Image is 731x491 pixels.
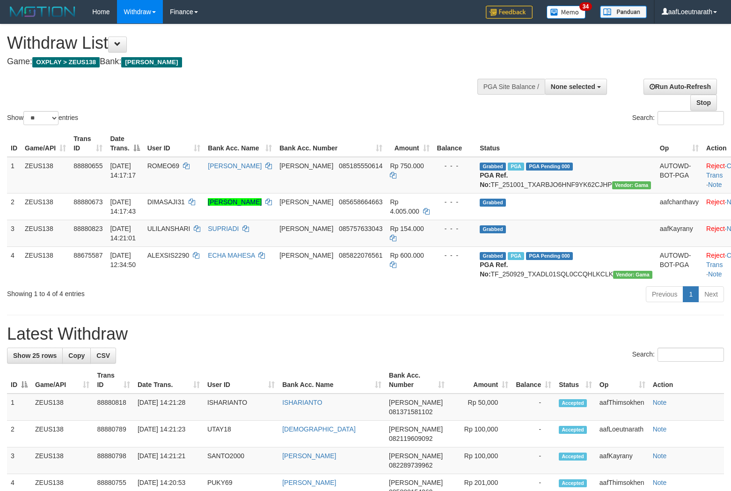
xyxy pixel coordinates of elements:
[480,163,506,171] span: Grabbed
[208,252,255,259] a: ECHA MAHESA
[73,225,102,232] span: 88880823
[7,57,478,67] h4: Game: Bank:
[147,198,185,206] span: DIMASAJI31
[698,286,724,302] a: Next
[389,408,432,416] span: Copy 081371581102 to clipboard
[596,421,649,447] td: aafLoeutnarath
[559,479,587,487] span: Accepted
[68,352,85,359] span: Copy
[596,447,649,474] td: aafKayrany
[279,225,333,232] span: [PERSON_NAME]
[477,79,545,95] div: PGA Site Balance /
[390,162,424,170] span: Rp 750.000
[7,34,478,52] h1: Withdraw List
[13,352,57,359] span: Show 25 rows
[147,225,190,232] span: ULILANSHARI
[7,285,298,298] div: Showing 1 to 4 of 4 entries
[476,130,656,157] th: Status
[512,447,555,474] td: -
[658,111,724,125] input: Search:
[389,399,443,406] span: [PERSON_NAME]
[476,246,656,283] td: TF_250929_TXADL01SQL0CCQHLKCLK
[526,163,573,171] span: PGA Pending
[7,130,21,157] th: ID
[632,348,724,362] label: Search:
[437,251,473,260] div: - - -
[632,111,724,125] label: Search:
[708,181,722,188] a: Note
[276,130,386,157] th: Bank Acc. Number: activate to sort column ascending
[96,352,110,359] span: CSV
[7,348,63,364] a: Show 25 rows
[110,225,136,242] span: [DATE] 14:21:01
[204,421,278,447] td: UTAY18
[643,79,717,95] a: Run Auto-Refresh
[508,163,524,171] span: Marked by aafanarl
[656,193,702,220] td: aafchanthavy
[21,246,70,283] td: ZEUS138
[21,193,70,220] td: ZEUS138
[147,252,190,259] span: ALEXSIS2290
[508,252,524,260] span: Marked by aafpengsreynich
[110,162,136,179] span: [DATE] 14:17:17
[7,447,31,474] td: 3
[448,447,512,474] td: Rp 100,000
[480,225,506,233] span: Grabbed
[208,162,262,170] a: [PERSON_NAME]
[339,252,382,259] span: Copy 085822076561 to clipboard
[389,461,432,469] span: Copy 082289739962 to clipboard
[555,367,596,394] th: Status: activate to sort column ascending
[31,447,93,474] td: ZEUS138
[147,162,179,170] span: ROMEO69
[656,246,702,283] td: AUTOWD-BOT-PGA
[389,425,443,433] span: [PERSON_NAME]
[208,225,239,232] a: SUPRIADI
[656,220,702,246] td: aafKayrany
[706,252,725,259] a: Reject
[339,225,382,232] span: Copy 085757633043 to clipboard
[31,367,93,394] th: Game/API: activate to sort column ascending
[649,367,724,394] th: Action
[480,171,508,188] b: PGA Ref. No:
[134,394,204,421] td: [DATE] 14:21:28
[706,198,725,206] a: Reject
[512,421,555,447] td: -
[386,130,433,157] th: Amount: activate to sort column ascending
[390,252,424,259] span: Rp 600.000
[339,162,382,170] span: Copy 085185550614 to clipboard
[706,162,725,170] a: Reject
[480,261,508,278] b: PGA Ref. No:
[526,252,573,260] span: PGA Pending
[208,198,262,206] a: [PERSON_NAME]
[390,198,419,215] span: Rp 4.005.000
[547,6,586,19] img: Button%20Memo.svg
[596,367,649,394] th: Op: activate to sort column ascending
[93,394,134,421] td: 88880818
[204,130,276,157] th: Bank Acc. Name: activate to sort column ascending
[121,57,182,67] span: [PERSON_NAME]
[7,193,21,220] td: 2
[613,271,652,279] span: Vendor URL: https://trx31.1velocity.biz
[134,447,204,474] td: [DATE] 14:21:21
[559,399,587,407] span: Accepted
[7,421,31,447] td: 2
[551,83,595,90] span: None selected
[7,5,78,19] img: MOTION_logo.png
[559,426,587,434] span: Accepted
[73,198,102,206] span: 88880673
[656,157,702,193] td: AUTOWD-BOT-PGA
[204,447,278,474] td: SANTO2000
[279,252,333,259] span: [PERSON_NAME]
[282,479,336,486] a: [PERSON_NAME]
[437,224,473,233] div: - - -
[512,367,555,394] th: Balance: activate to sort column ascending
[448,394,512,421] td: Rp 50,000
[73,162,102,170] span: 88880655
[106,130,143,157] th: Date Trans.: activate to sort column descending
[204,394,278,421] td: ISHARIANTO
[21,220,70,246] td: ZEUS138
[339,198,382,206] span: Copy 085658664663 to clipboard
[73,252,102,259] span: 88675587
[653,479,667,486] a: Note
[389,435,432,442] span: Copy 082119609092 to clipboard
